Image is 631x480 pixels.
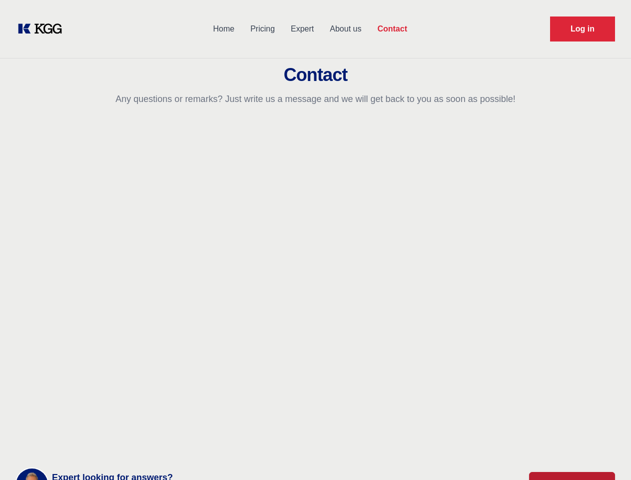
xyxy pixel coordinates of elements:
a: Request Demo [550,16,615,41]
a: KOL Knowledge Platform: Talk to Key External Experts (KEE) [16,21,70,37]
a: Contact [369,16,415,42]
h2: Contact [12,65,619,85]
a: Home [205,16,242,42]
a: Pricing [242,16,283,42]
iframe: Chat Widget [581,432,631,480]
p: Any questions or remarks? Just write us a message and we will get back to you as soon as possible! [12,93,619,105]
a: Expert [283,16,322,42]
a: About us [322,16,369,42]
